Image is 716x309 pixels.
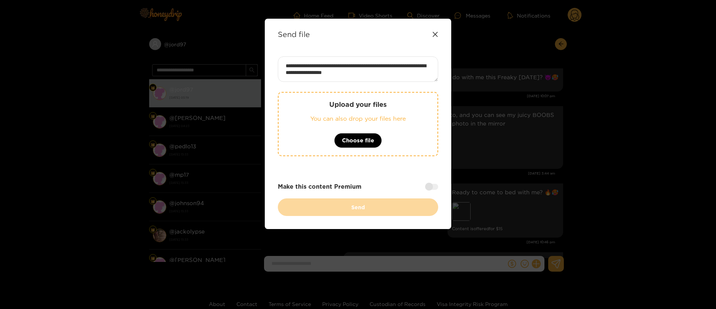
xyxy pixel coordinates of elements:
button: Choose file [334,133,382,148]
span: Choose file [342,136,374,145]
p: Upload your files [293,100,423,109]
button: Send [278,198,438,216]
p: You can also drop your files here [293,114,423,123]
strong: Send file [278,30,310,38]
strong: Make this content Premium [278,182,361,191]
